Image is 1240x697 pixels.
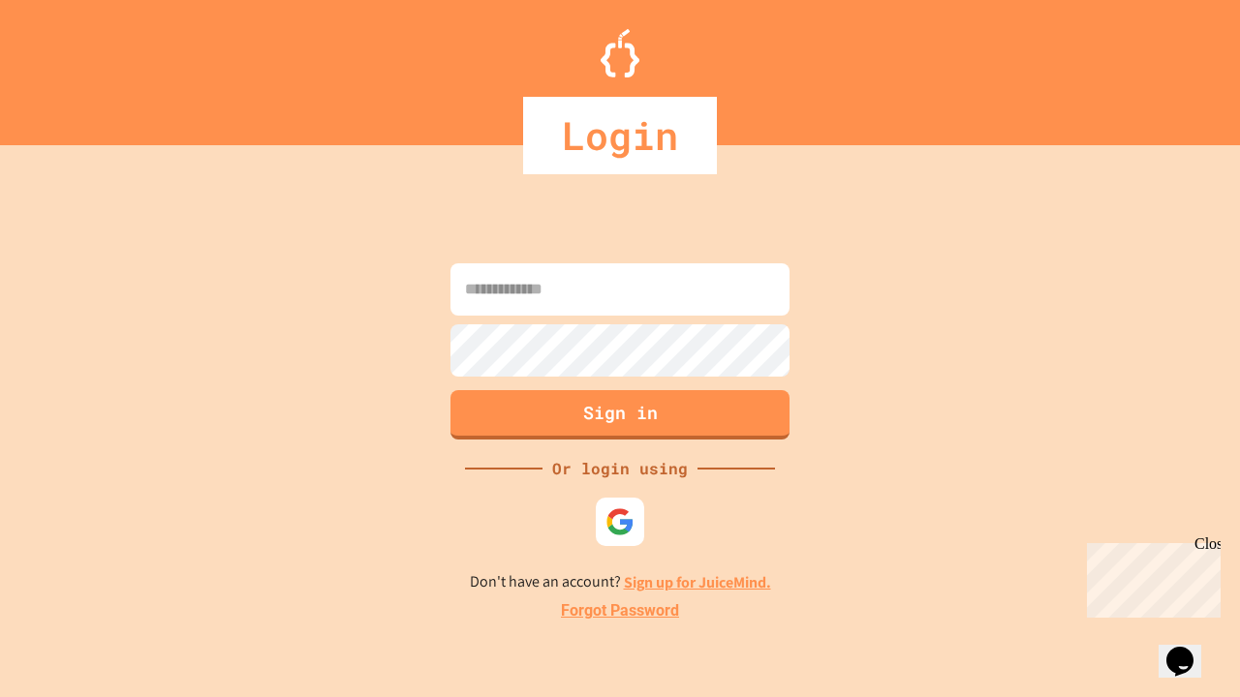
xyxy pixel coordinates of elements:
div: Or login using [542,457,697,480]
iframe: chat widget [1159,620,1221,678]
div: Chat with us now!Close [8,8,134,123]
a: Forgot Password [561,599,679,622]
img: google-icon.svg [605,507,635,536]
img: Logo.svg [601,29,639,77]
a: Sign up for JuiceMind. [624,572,771,592]
div: Login [523,97,717,174]
p: Don't have an account? [470,570,771,594]
button: Sign in [450,390,790,439]
iframe: chat widget [1079,535,1221,618]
